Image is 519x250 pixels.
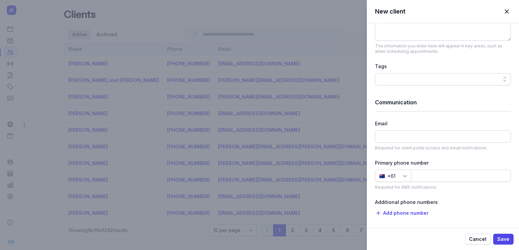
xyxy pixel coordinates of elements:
[465,234,490,245] button: Cancel
[375,120,511,128] div: Email
[383,209,429,217] span: Add phone number
[497,235,509,243] span: Save
[388,172,395,180] div: +61
[375,185,511,190] p: Required for SMS notifications.
[375,198,511,206] div: Additional phone numbers
[375,98,511,107] h1: Communication
[375,145,511,151] p: Required for client portal access and email notifications.
[469,235,486,243] span: Cancel
[375,7,406,16] h2: New client
[375,159,511,167] div: Primary phone number
[375,62,511,70] div: Tags
[375,43,511,54] p: The information you enter here will appear in key areas, such as when scheduling appointments.
[375,209,429,217] button: Add phone number
[493,234,514,245] button: Save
